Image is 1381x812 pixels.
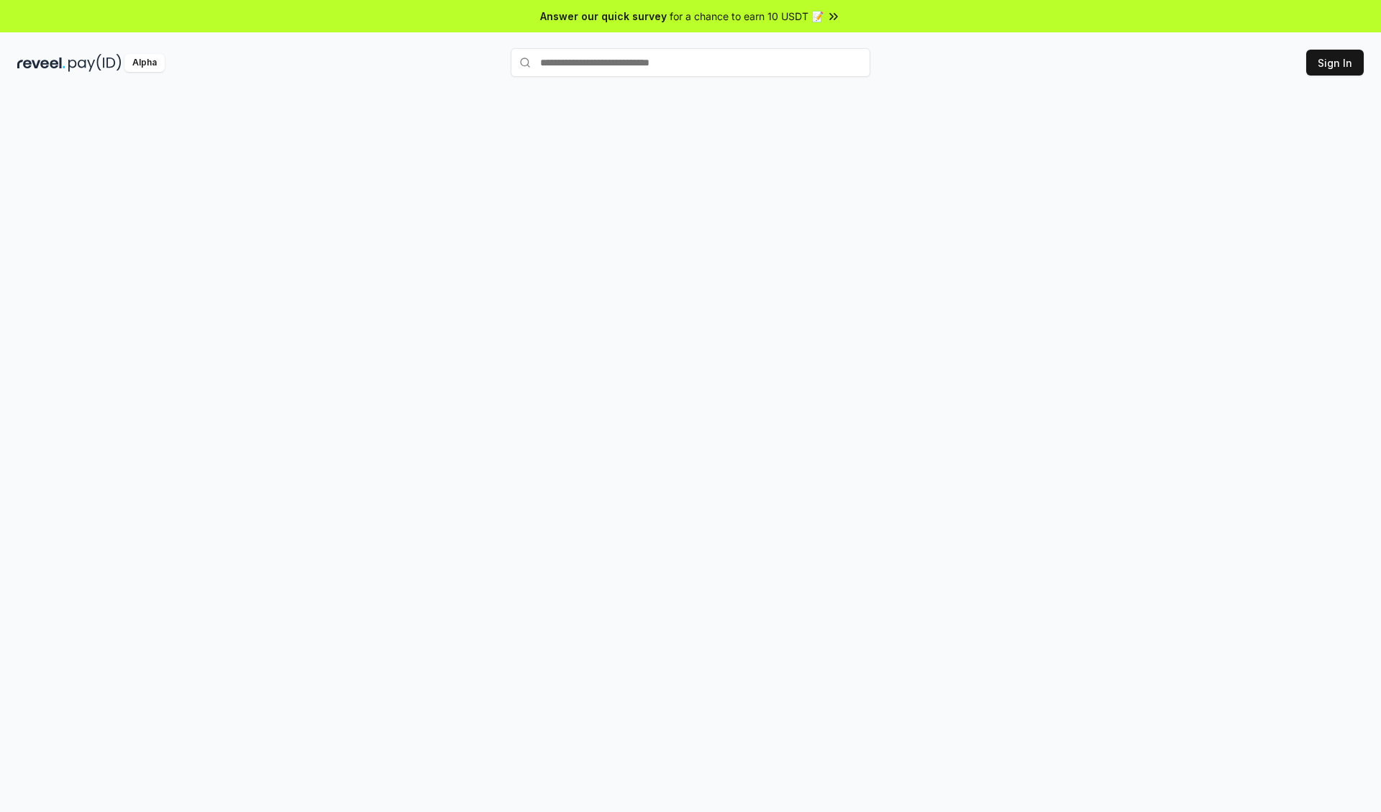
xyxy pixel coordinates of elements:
div: Alpha [124,54,165,72]
button: Sign In [1306,50,1364,76]
span: for a chance to earn 10 USDT 📝 [670,9,824,24]
img: reveel_dark [17,54,65,72]
span: Answer our quick survey [540,9,667,24]
img: pay_id [68,54,122,72]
